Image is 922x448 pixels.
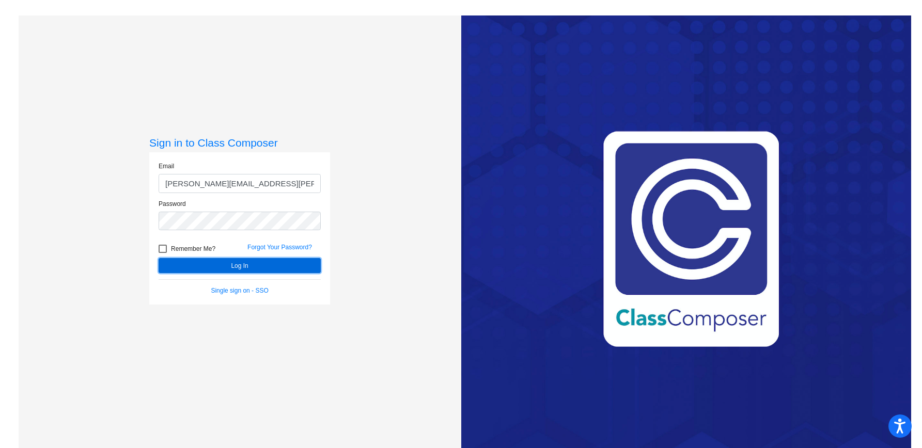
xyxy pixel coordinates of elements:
[149,136,330,149] h3: Sign in to Class Composer
[171,243,215,255] span: Remember Me?
[159,199,186,209] label: Password
[159,258,321,273] button: Log In
[159,162,174,171] label: Email
[247,244,312,251] a: Forgot Your Password?
[211,287,268,294] a: Single sign on - SSO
